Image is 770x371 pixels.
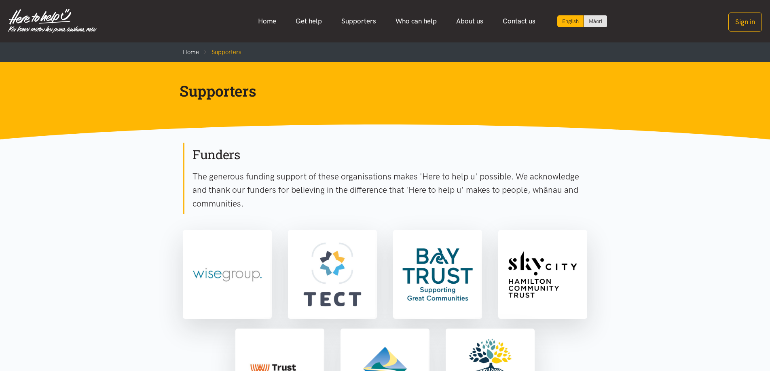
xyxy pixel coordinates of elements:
a: Switch to Te Reo Māori [584,15,607,27]
a: Wise Group [183,230,272,319]
a: Bay Trust [393,230,482,319]
img: TECT [290,232,375,317]
a: Home [183,48,199,56]
a: Who can help [386,13,446,30]
a: Get help [286,13,332,30]
h2: Funders [192,146,587,163]
a: Home [248,13,286,30]
img: Bay Trust [395,232,480,317]
li: Supporters [199,47,241,57]
a: Contact us [493,13,545,30]
a: About us [446,13,493,30]
img: Home [8,9,97,33]
a: TECT [288,230,377,319]
div: Language toggle [557,15,607,27]
a: Supporters [332,13,386,30]
p: The generous funding support of these organisations makes 'Here to help u' possible. We acknowled... [192,170,587,211]
div: Current language [557,15,584,27]
a: Sky City Community Trust [498,230,587,319]
img: Sky City Community Trust [500,232,586,317]
img: Wise Group [184,232,270,317]
button: Sign in [728,13,762,32]
h1: Supporters [180,81,577,101]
